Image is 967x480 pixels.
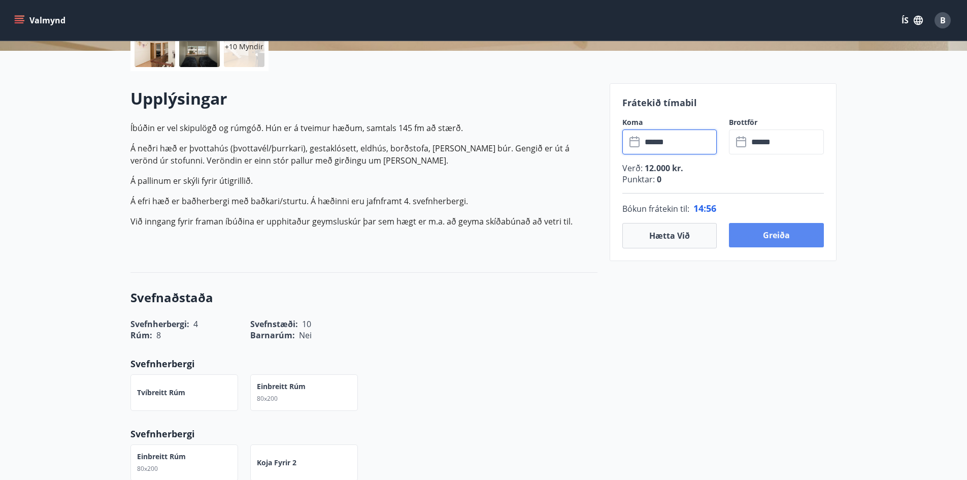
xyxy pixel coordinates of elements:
[622,96,824,109] p: Frátekið tímabil
[130,142,597,167] p: Á neðri hæð er þvottahús (þvottavél/þurrkari), gestaklósett, eldhús, borðstofa, [PERSON_NAME] búr...
[706,202,716,214] span: 56
[622,203,689,215] span: Bókun frátekin til :
[250,330,295,341] span: Barnarúm :
[622,163,824,174] p: Verð :
[299,330,312,341] span: Nei
[137,388,185,398] p: Tvíbreitt rúm
[257,458,296,468] p: Koja fyrir 2
[622,117,717,127] label: Koma
[130,175,597,187] p: Á pallinum er skýli fyrir útigrillið.
[225,42,263,52] p: +10 Myndir
[622,223,717,248] button: Hætta við
[257,394,278,403] span: 80x200
[130,195,597,207] p: Á efri hæð er baðherbergi með baðkari/sturtu. Á hæðinni eru jafnframt 4. svefnherbergi.
[655,174,661,185] span: 0
[156,330,161,341] span: 8
[130,87,597,110] h2: Upplýsingar
[130,330,152,341] span: Rúm :
[729,223,824,247] button: Greiða
[729,117,824,127] label: Brottför
[257,381,306,392] p: Einbreitt rúm
[643,163,683,174] span: 12.000 kr.
[12,11,70,29] button: menu
[130,357,597,370] p: Svefnherbergi
[693,202,706,214] span: 14 :
[137,464,158,473] span: 80x200
[930,8,955,33] button: B
[130,122,597,134] p: Íbúðin er vel skipulögð og rúmgóð. Hún er á tveimur hæðum, samtals 145 fm að stærð.
[896,11,928,29] button: ÍS
[130,215,597,228] p: Við inngang fyrir framan íbúðina er upphitaður geymsluskúr þar sem hægt er m.a. að geyma skíðabún...
[940,15,946,26] span: B
[130,289,597,306] h3: Svefnaðstaða
[137,452,186,462] p: Einbreitt rúm
[130,427,597,440] p: Svefnherbergi
[622,174,824,185] p: Punktar :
